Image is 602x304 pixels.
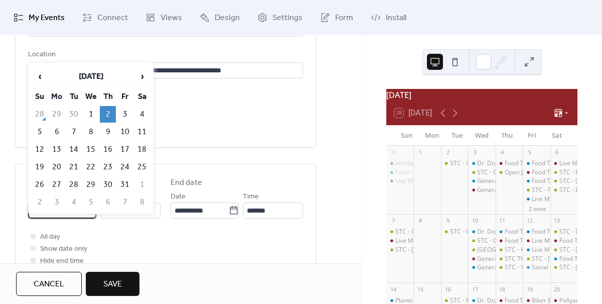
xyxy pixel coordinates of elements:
a: Design [192,4,247,31]
th: Su [32,88,48,105]
div: STC - General Knowledge Trivia @ Tue Sep 9, 2025 7pm - 9pm (CDT) [441,228,468,236]
div: STC - EXHALE @ Sat Sep 6, 2025 7pm - 10pm (CDT) [550,186,577,194]
td: 23 [100,159,116,175]
div: Food Truck - Chuck’s Wood Fired Pizza - Roselle @ Sat Sep 13, 2025 5pm - 8pm (CST) [550,255,577,263]
th: Fr [117,88,133,105]
td: 4 [66,194,82,211]
td: 28 [32,106,48,123]
div: 15 [416,285,424,293]
span: › [134,66,149,86]
td: 8 [134,194,150,211]
span: Save [103,278,122,290]
td: 8 [83,124,99,140]
div: STC - Stadium Street Eats @ Wed Sep 10, 2025 6pm - 9pm (CDT) [468,246,495,254]
td: 17 [117,141,133,158]
span: Show date only [40,243,87,255]
span: Settings [272,12,303,24]
td: 9 [100,124,116,140]
td: 16 [100,141,116,158]
div: 1 [416,149,424,156]
td: 15 [83,141,99,158]
td: 20 [49,159,65,175]
td: 22 [83,159,99,175]
td: 3 [117,106,133,123]
td: 11 [134,124,150,140]
button: Cancel [16,272,82,296]
td: 5 [83,194,99,211]
div: 9 [444,217,452,225]
div: Food Truck - Pizza 750 - Lemont @ Fri Sep 5, 2025 5pm - 9pm (CDT) [523,168,550,177]
th: Th [100,88,116,105]
div: Live Music - JD Kostyk - Roselle @ Fri Sep 12, 2025 7pm - 10pm (CDT) [523,246,550,254]
td: 31 [117,176,133,193]
div: Food Truck - Tacos Los Jarochitos - Lemont @ Thu Sep 11, 2025 5pm - 9pm (CDT) [496,237,523,245]
div: 17 [471,285,479,293]
div: 11 [499,217,506,225]
div: STC - General Knowledge Trivia @ Tue Sep 2, 2025 7pm - 9pm (CDT) [441,159,468,168]
a: Views [138,4,190,31]
div: 16 [444,285,452,293]
div: 3 [471,149,479,156]
div: STC - Charity Bike Ride with Sammy's Bikes @ Weekly from 6pm to 7:30pm on Wednesday from Wed May ... [468,237,495,245]
div: 18 [499,285,506,293]
td: 1 [134,176,150,193]
span: Install [386,12,406,24]
div: STC - Brew Town Bites @ Sat Sep 6, 2025 2pm - 7pm (CDT) [550,168,577,177]
div: Food Truck - Happy Times - Lemont @ Sat Sep 13, 2025 2pm - 6pm (CDT) [550,237,577,245]
a: My Events [6,4,72,31]
td: 18 [134,141,150,158]
td: 24 [117,159,133,175]
div: STC - Outdoor Doggie Dining class @ 1pm - 2:30pm (CDT) [395,228,556,236]
div: 6 [553,149,561,156]
div: STC - Dark Horse Grill @ Sat Sep 13, 2025 1pm - 5pm (CDT) [550,228,577,236]
div: STC - Matt Keen Band @ Sat Sep 13, 2025 7pm - 10pm (CDT) [550,263,577,272]
div: Food - Good Stuff Eats - Roselle @ [DATE] 1pm - 4pm (CDT) [395,168,559,177]
td: 10 [117,124,133,140]
div: STC - Hunt House Creative Arts Center Adult Band Showcase @ Sun Sep 7, 2025 5pm - 7pm (CDT)STC - ... [386,246,413,254]
td: 28 [66,176,82,193]
div: 19 [526,285,533,293]
div: Tue [444,126,470,146]
span: Hide end time [40,255,84,267]
div: Food Truck - Tacos Los Jarochitos - Lemont @ Thu Sep 4, 2025 5pm - 9pm (CDT) [496,159,523,168]
div: STC - Charity Bike Ride with Sammy's Bikes @ Weekly from 6pm to 7:30pm on Wednesday from Wed May ... [468,168,495,177]
span: Design [215,12,240,24]
th: Mo [49,88,65,105]
div: Food - Good Stuff Eats - Roselle @ Sun Aug 31, 2025 1pm - 4pm (CDT) [386,168,413,177]
div: Fri [519,126,544,146]
div: Food Truck- Uncle Cams Sandwiches - Roselle @ Fri Sep 5, 2025 5pm - 9pm (CDT) [523,177,550,185]
th: [DATE] [49,66,133,87]
th: Sa [134,88,150,105]
td: 1 [83,106,99,123]
th: Tu [66,88,82,105]
span: Connect [97,12,128,24]
div: Food Truck - Koris Koop -Roselle @ Fri Sep 5, 2025 5pm - 9pm (CDT) [523,159,550,168]
div: Holiday Taproom Hours 12pm -10pm @ [DATE] [395,159,527,168]
span: Time [243,191,259,203]
td: 3 [49,194,65,211]
div: STC - Four Ds BBQ @ Fri Sep 5, 2025 5pm - 9pm (CDT) [523,186,550,194]
div: Mon [419,126,444,146]
div: Social - Magician Pat Flanagan @ Fri Sep 12, 2025 8pm - 10:30pm (CDT) [523,263,550,272]
div: STC - Happy Lobster @ Thu Sep 11, 2025 5pm - 9pm (CDT) [496,246,523,254]
div: General Knowledge - Roselle @ Wed Sep 3, 2025 7pm - 9pm (CDT) [468,177,495,185]
td: 4 [134,106,150,123]
div: Sat [544,126,569,146]
td: 19 [32,159,48,175]
div: STC - Billy Denton @ Sat Sep 13, 2025 2pm - 5pm (CDT) [550,246,577,254]
div: Live Music - [PERSON_NAME] @ [DATE] 2pm - 4pm (CDT) [395,237,554,245]
td: 12 [32,141,48,158]
div: Thu [494,126,519,146]
td: 5 [32,124,48,140]
a: Settings [250,4,310,31]
a: Connect [75,4,135,31]
div: Food Truck - Da Wing Wagon/ Launch party - Roselle @ Fri Sep 12, 2025 5pm - 9pm (CDT) [523,228,550,236]
div: Open Jam with Sam Wyatt @ STC @ Thu Sep 4, 2025 7pm - 11pm (CDT) [496,168,523,177]
td: 30 [66,106,82,123]
div: 8 [416,217,424,225]
div: 10 [471,217,479,225]
th: We [83,88,99,105]
div: STC - Terry Byrne @ Sat Sep 6, 2025 2pm - 5pm (CDT) [550,177,577,185]
td: 29 [83,176,99,193]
